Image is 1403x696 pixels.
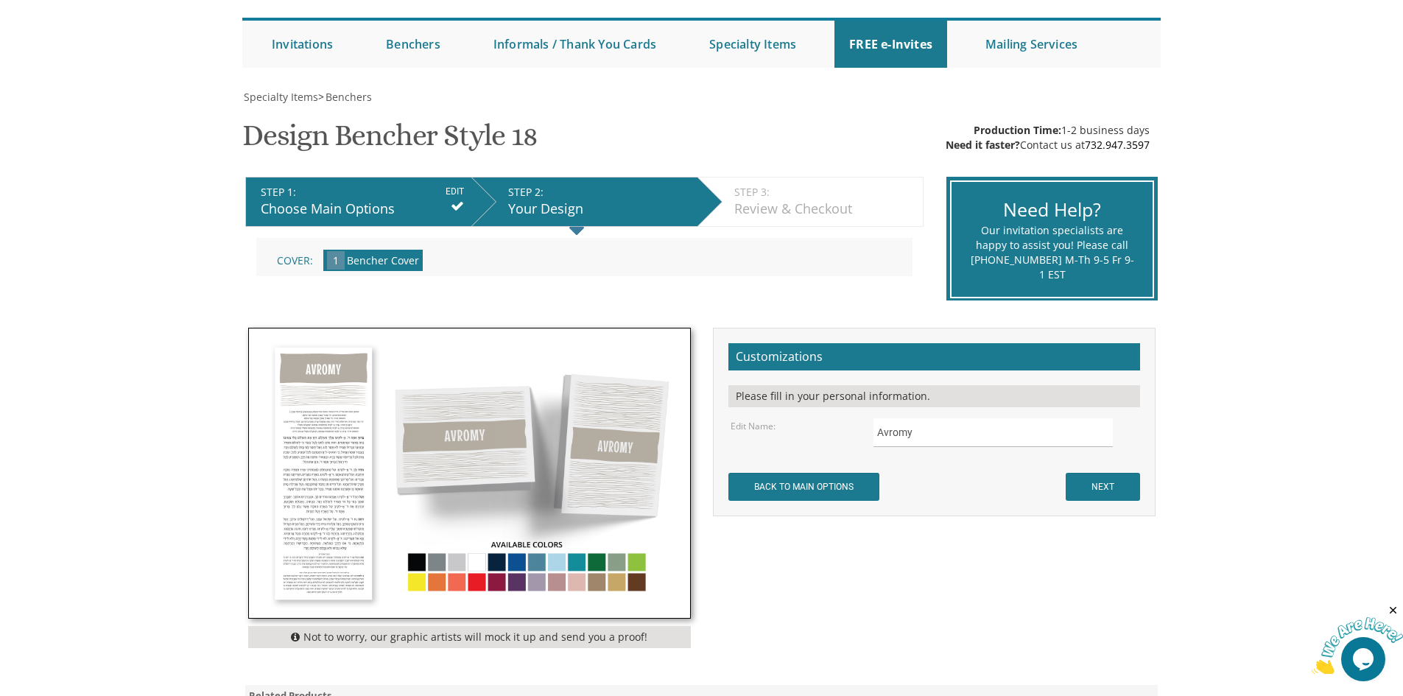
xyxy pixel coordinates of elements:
[242,90,318,104] a: Specialty Items
[446,185,464,198] input: EDIT
[327,251,345,270] span: 1
[347,253,419,267] span: Bencher Cover
[326,90,372,104] span: Benchers
[728,385,1140,407] div: Please fill in your personal information.
[974,123,1061,137] span: Production Time:
[261,185,464,200] div: STEP 1:
[244,90,318,104] span: Specialty Items
[734,185,915,200] div: STEP 3:
[242,119,537,163] h1: Design Bencher Style 18
[971,21,1092,68] a: Mailing Services
[508,200,690,219] div: Your Design
[946,123,1150,152] div: 1-2 business days Contact us at
[728,473,879,501] input: BACK TO MAIN OPTIONS
[508,185,690,200] div: STEP 2:
[1312,604,1403,674] iframe: chat widget
[734,200,915,219] div: Review & Checkout
[371,21,455,68] a: Benchers
[257,21,348,68] a: Invitations
[970,223,1134,282] div: Our invitation specialists are happy to assist you! Please call [PHONE_NUMBER] M-Th 9-5 Fr 9-1 EST
[970,197,1134,223] div: Need Help?
[731,420,776,432] label: Edit Name:
[946,138,1020,152] span: Need it faster?
[695,21,811,68] a: Specialty Items
[261,200,464,219] div: Choose Main Options
[1085,138,1150,152] a: 732.947.3597
[834,21,947,68] a: FREE e-Invites
[479,21,671,68] a: Informals / Thank You Cards
[248,626,691,648] div: Not to worry, our graphic artists will mock it up and send you a proof!
[318,90,372,104] span: >
[728,343,1140,371] h2: Customizations
[1066,473,1140,501] input: NEXT
[324,90,372,104] a: Benchers
[249,328,690,619] img: dc_style18.jpg
[277,253,313,267] span: Cover:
